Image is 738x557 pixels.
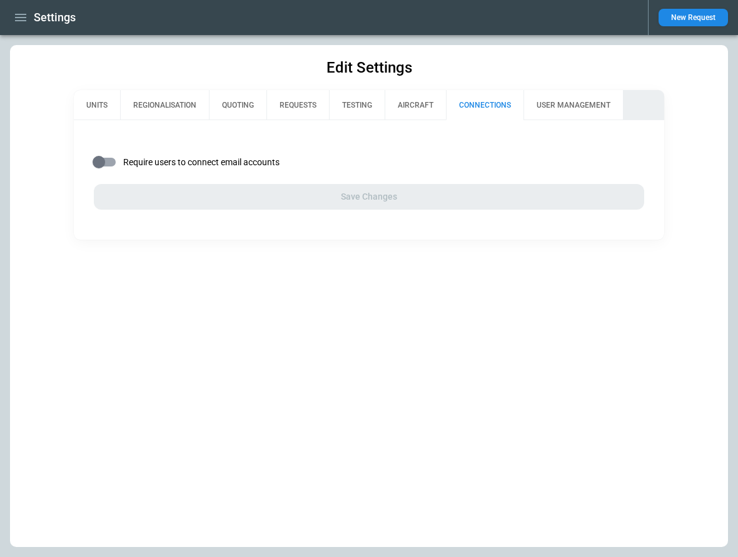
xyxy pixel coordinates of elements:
[34,10,76,25] h1: Settings
[326,58,412,78] h1: Edit Settings
[266,90,329,120] button: REQUESTS
[74,90,120,120] button: UNITS
[209,90,266,120] button: QUOTING
[523,90,623,120] button: USER MANAGEMENT
[329,90,385,120] button: TESTING
[659,9,728,26] button: New Request
[123,157,280,168] span: Require users to connect email accounts
[446,90,523,120] button: CONNECTIONS
[385,90,446,120] button: AIRCRAFT
[120,90,209,120] button: REGIONALISATION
